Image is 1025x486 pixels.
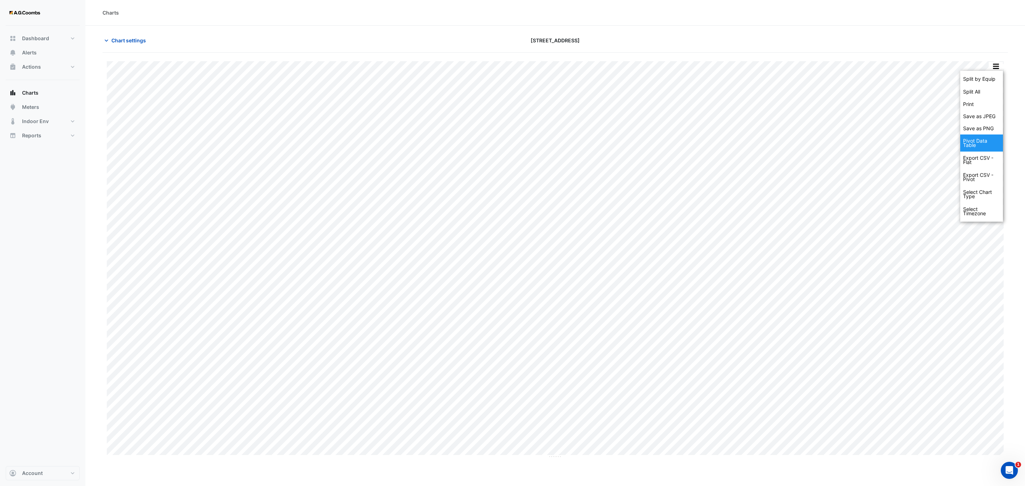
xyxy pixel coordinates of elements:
div: Charts [102,9,119,16]
span: [STREET_ADDRESS] [531,37,580,44]
span: Reports [22,132,41,139]
button: Alerts [6,46,80,60]
button: Reports [6,128,80,143]
app-icon: Meters [9,104,16,111]
button: Indoor Env [6,114,80,128]
span: Alerts [22,49,37,56]
app-icon: Dashboard [9,35,16,42]
span: Chart settings [111,37,146,44]
div: Print [960,98,1003,110]
app-icon: Reports [9,132,16,139]
div: Select Timezone [960,203,1003,220]
img: Company Logo [9,6,41,20]
span: Actions [22,63,41,70]
div: Save as JPEG [960,110,1003,122]
span: Account [22,470,43,477]
app-icon: Indoor Env [9,118,16,125]
div: Each data series displayed its own chart, except alerts which are shown on top of non binary data... [960,85,1003,98]
button: More Options [989,62,1003,71]
span: Indoor Env [22,118,49,125]
iframe: Intercom live chat [1001,462,1018,479]
button: Dashboard [6,31,80,46]
button: Chart settings [102,34,151,47]
div: Data series of the same equipment displayed on the same chart, except for binary data [960,73,1003,85]
div: Export CSV - Flat [960,152,1003,169]
button: Meters [6,100,80,114]
app-icon: Actions [9,63,16,70]
span: 1 [1015,462,1021,467]
button: Account [6,466,80,480]
app-icon: Alerts [9,49,16,56]
app-icon: Charts [9,89,16,96]
span: Charts [22,89,38,96]
div: Pivot Data Table [960,134,1003,152]
span: Meters [22,104,39,111]
button: Actions [6,60,80,74]
div: Export CSV - Pivot [960,169,1003,186]
span: Dashboard [22,35,49,42]
div: Select Chart Type [960,186,1003,203]
button: Charts [6,86,80,100]
div: Save as PNG [960,122,1003,134]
